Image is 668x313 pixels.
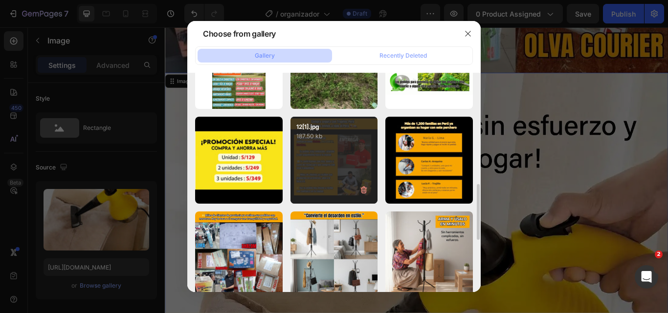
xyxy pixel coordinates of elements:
div: Gallery [255,51,275,60]
iframe: Intercom live chat [635,265,658,289]
p: 12[1].jpg [296,123,372,131]
img: image [195,117,283,204]
button: Gallery [198,49,332,63]
div: Image [12,59,33,67]
div: Choose from gallery [203,28,276,40]
img: image [385,117,473,204]
button: Recently Deleted [336,49,470,63]
img: image [290,211,378,299]
img: image [385,211,473,299]
span: 2 [655,250,663,258]
img: image [195,211,283,299]
div: Recently Deleted [379,51,427,60]
p: 187.50 kb [296,131,372,141]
